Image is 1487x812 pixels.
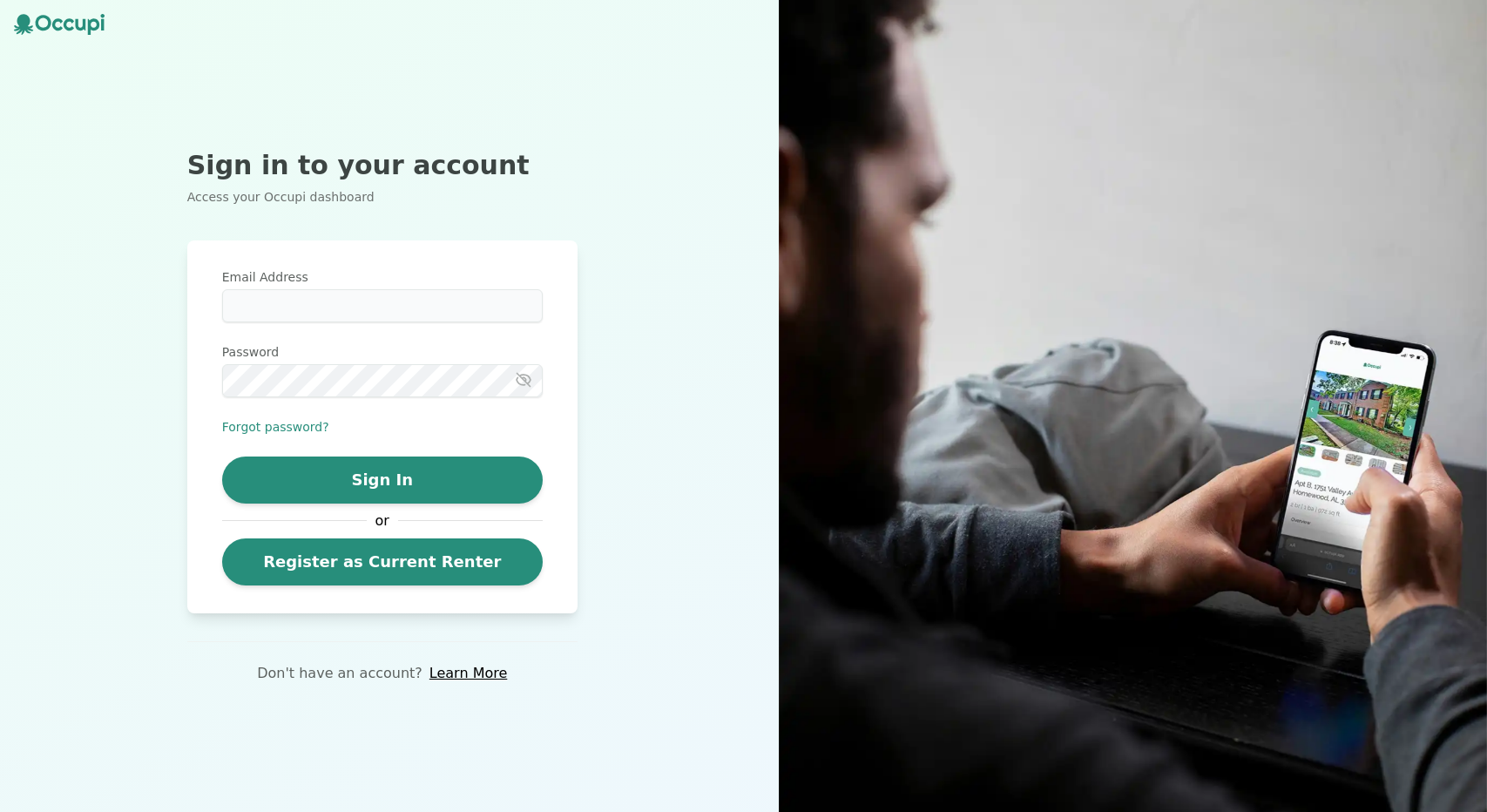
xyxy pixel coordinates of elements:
p: Don't have an account? [257,663,422,684]
a: Register as Current Renter [222,538,543,585]
a: Learn More [429,663,507,684]
h2: Sign in to your account [187,150,578,181]
button: Sign In [222,457,543,504]
p: Access your Occupi dashboard [187,188,578,206]
button: Forgot password? [222,418,329,436]
label: Password [222,343,543,361]
label: Email Address [222,268,543,286]
span: or [367,511,398,531]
